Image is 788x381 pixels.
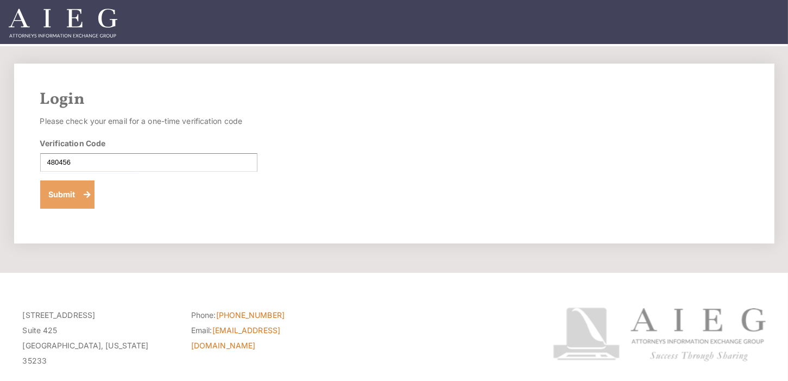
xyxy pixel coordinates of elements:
img: Attorneys Information Exchange Group [9,9,117,38]
p: [STREET_ADDRESS] Suite 425 [GEOGRAPHIC_DATA], [US_STATE] 35233 [23,308,175,368]
li: Email: [191,323,343,353]
li: Phone: [191,308,343,323]
p: Please check your email for a one-time verification code [40,114,257,129]
button: Submit [40,180,95,209]
label: Verification Code [40,138,106,149]
a: [EMAIL_ADDRESS][DOMAIN_NAME] [191,326,280,350]
h2: Login [40,90,748,109]
img: Attorneys Information Exchange Group logo [553,308,766,361]
a: [PHONE_NUMBER] [216,310,285,320]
